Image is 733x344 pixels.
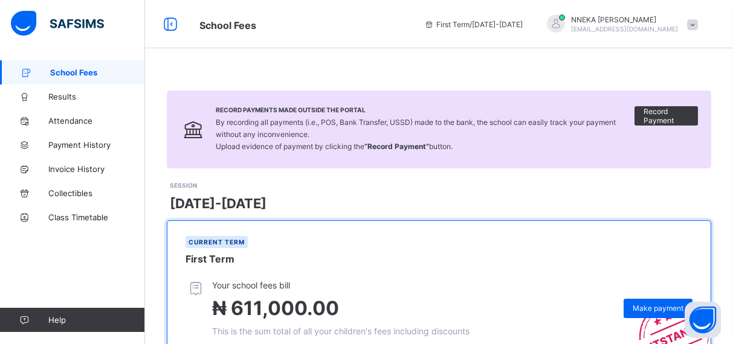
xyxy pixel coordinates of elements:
span: Help [48,315,144,325]
span: Results [48,92,145,101]
span: School Fees [199,19,256,31]
span: Record Payment [644,107,689,125]
button: Open asap [685,302,721,338]
span: Class Timetable [48,212,145,222]
span: This is the sum total of all your children's fees including discounts [212,326,470,336]
span: School Fees [50,68,145,77]
span: [EMAIL_ADDRESS][DOMAIN_NAME] [571,25,678,33]
span: [DATE]-[DATE] [170,196,266,211]
span: Collectibles [48,188,145,198]
span: First Term [186,253,234,265]
span: Invoice History [48,164,145,174]
span: NNEKA [PERSON_NAME] [571,15,678,24]
div: NNEKAANN [535,14,704,34]
span: Attendance [48,116,145,126]
span: Current term [189,238,245,246]
span: SESSION [170,182,197,189]
span: Your school fees bill [212,280,470,290]
span: Payment History [48,140,145,150]
img: safsims [11,11,104,36]
span: Record Payments Made Outside the Portal [216,106,635,113]
span: ₦ 611,000.00 [212,296,339,320]
span: session/term information [424,20,523,29]
b: “Record Payment” [364,142,429,151]
span: By recording all payments (i.e., POS, Bank Transfer, USSD) made to the bank, the school can easil... [216,118,616,151]
span: Make payment [633,304,683,313]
